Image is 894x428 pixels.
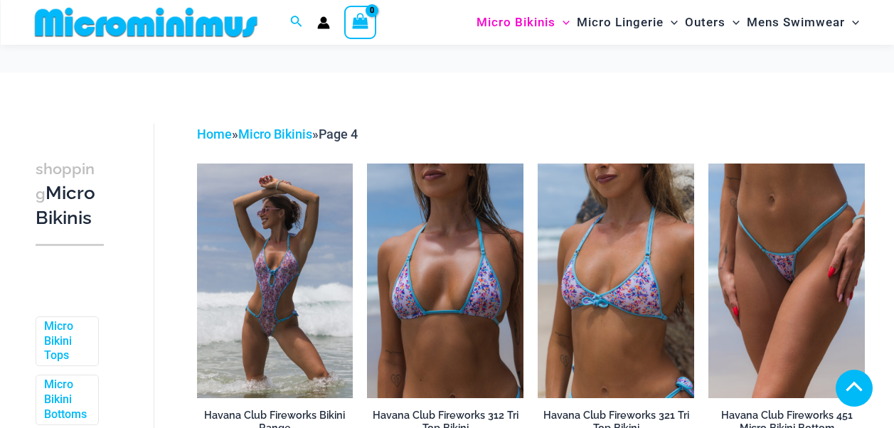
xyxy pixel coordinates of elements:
img: Havana Club Fireworks 820 One Piece Monokini 07 [197,164,353,398]
img: MM SHOP LOGO FLAT [29,6,263,38]
a: Havana Club Fireworks 451 MicroHavana Club Fireworks 312 Tri Top 451 Thong 02Havana Club Firework... [708,164,865,398]
span: Page 4 [319,127,358,141]
a: Havana Club Fireworks 820 One Piece Monokini 07Havana Club Fireworks 820 One Piece Monokini 08Hav... [197,164,353,398]
a: Account icon link [317,16,330,29]
a: Home [197,127,232,141]
a: Havana Club Fireworks 312 Tri Top 01Havana Club Fireworks 312 Tri Top 478 Thong 11Havana Club Fir... [367,164,523,398]
span: Menu Toggle [664,4,678,41]
span: Menu Toggle [845,4,859,41]
img: Havana Club Fireworks 312 Tri Top 01 [367,164,523,398]
span: Menu Toggle [555,4,570,41]
nav: Site Navigation [471,2,866,43]
img: Havana Club Fireworks 451 Micro [708,164,865,398]
a: Micro Bikinis [238,127,312,141]
span: Mens Swimwear [747,4,845,41]
img: Havana Club Fireworks 321 Tri Top 01 [538,164,694,398]
a: Havana Club Fireworks 321 Tri Top 01Havana Club Fireworks 321 Tri Top 478 Thong 05Havana Club Fir... [538,164,694,398]
a: OutersMenu ToggleMenu Toggle [681,4,743,41]
span: Outers [685,4,725,41]
a: Search icon link [290,14,303,31]
a: View Shopping Cart, empty [344,6,377,38]
span: Menu Toggle [725,4,740,41]
h3: Micro Bikinis [36,156,104,230]
a: Micro LingerieMenu ToggleMenu Toggle [573,4,681,41]
a: Mens SwimwearMenu ToggleMenu Toggle [743,4,863,41]
a: Micro Bikini Bottoms [44,378,87,422]
span: » » [197,127,358,141]
span: Micro Lingerie [577,4,664,41]
a: Micro BikinisMenu ToggleMenu Toggle [473,4,573,41]
a: Micro Bikini Tops [44,319,87,363]
span: Micro Bikinis [477,4,555,41]
span: shopping [36,160,95,203]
